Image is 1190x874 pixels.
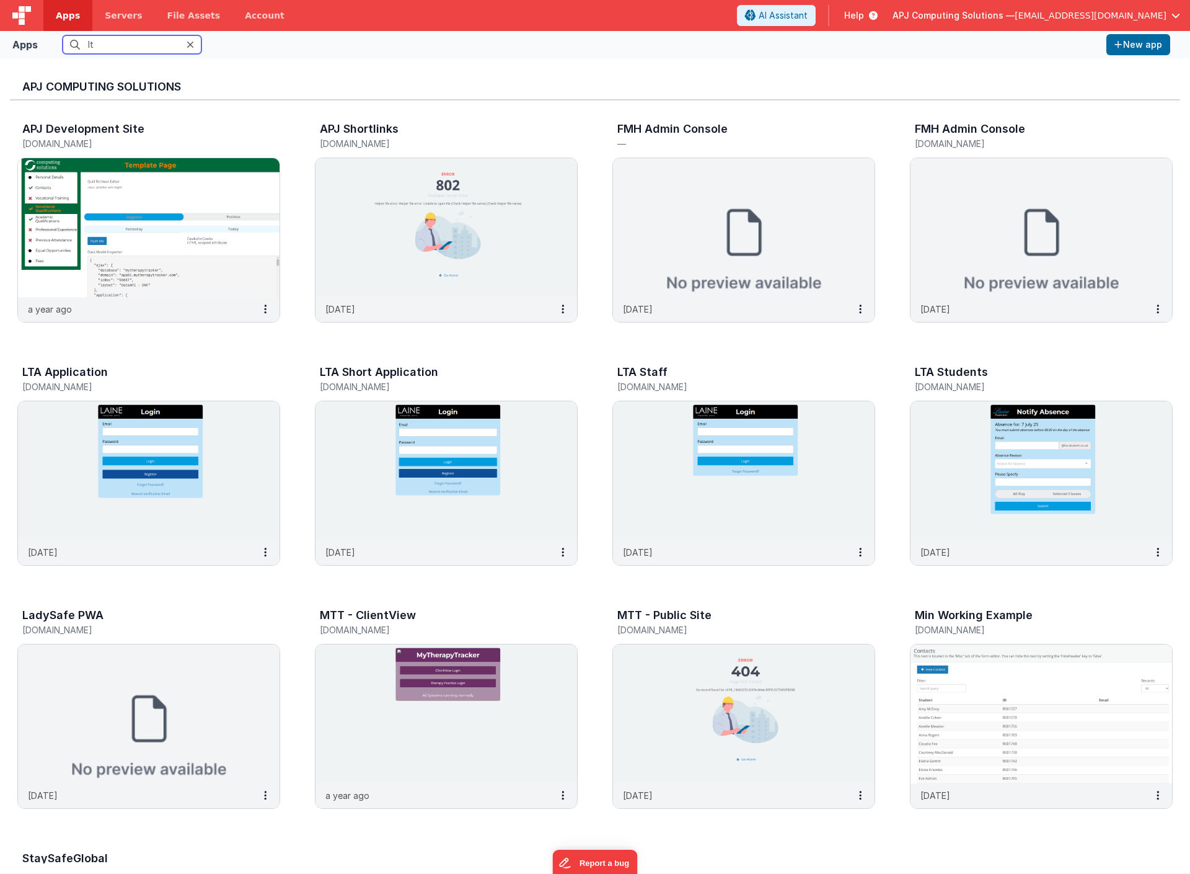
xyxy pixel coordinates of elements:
[617,139,844,148] h5: —
[320,609,416,622] h3: MTT - ClientView
[915,609,1033,622] h3: Min Working Example
[22,81,1168,93] h3: APJ Computing Solutions
[617,625,844,635] h5: [DOMAIN_NAME]
[320,139,547,148] h5: [DOMAIN_NAME]
[22,123,144,135] h3: APJ Development Site
[22,625,249,635] h5: [DOMAIN_NAME]
[320,382,547,391] h5: [DOMAIN_NAME]
[915,366,988,378] h3: LTA Students
[320,123,399,135] h3: APJ Shortlinks
[325,303,355,316] p: [DATE]
[623,303,653,316] p: [DATE]
[28,546,58,559] p: [DATE]
[105,9,142,22] span: Servers
[320,625,547,635] h5: [DOMAIN_NAME]
[915,382,1142,391] h5: [DOMAIN_NAME]
[920,789,950,802] p: [DATE]
[325,789,369,802] p: a year ago
[892,9,1015,22] span: APJ Computing Solutions —
[22,852,108,865] h3: StaySafeGlobal
[915,123,1025,135] h3: FMH Admin Console
[22,609,104,622] h3: LadySafe PWA
[737,5,816,26] button: AI Assistant
[22,139,249,148] h5: [DOMAIN_NAME]
[915,625,1142,635] h5: [DOMAIN_NAME]
[617,382,844,391] h5: [DOMAIN_NAME]
[617,366,668,378] h3: LTA Staff
[22,366,108,378] h3: LTA Application
[56,9,80,22] span: Apps
[63,35,201,54] input: Search apps
[28,303,72,316] p: a year ago
[844,9,864,22] span: Help
[617,123,728,135] h3: FMH Admin Console
[920,303,950,316] p: [DATE]
[1015,9,1166,22] span: [EMAIL_ADDRESS][DOMAIN_NAME]
[617,609,712,622] h3: MTT - Public Site
[892,9,1180,22] button: APJ Computing Solutions — [EMAIL_ADDRESS][DOMAIN_NAME]
[1106,34,1170,55] button: New app
[320,366,438,378] h3: LTA Short Application
[167,9,221,22] span: File Assets
[759,9,808,22] span: AI Assistant
[325,546,355,559] p: [DATE]
[623,789,653,802] p: [DATE]
[920,546,950,559] p: [DATE]
[28,789,58,802] p: [DATE]
[12,37,38,52] div: Apps
[915,139,1142,148] h5: [DOMAIN_NAME]
[22,382,249,391] h5: [DOMAIN_NAME]
[623,546,653,559] p: [DATE]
